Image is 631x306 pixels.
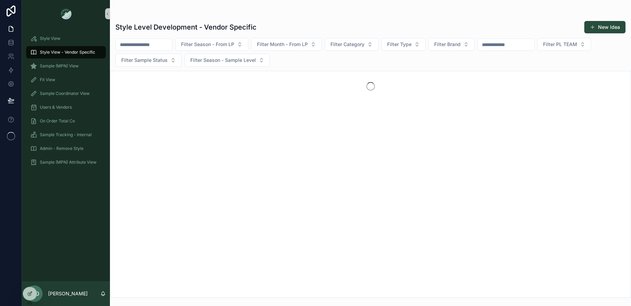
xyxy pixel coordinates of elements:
button: Select Button [115,54,182,67]
h1: Style Level Development - Vendor Specific [115,22,257,32]
div: scrollable content [22,28,110,177]
span: Sample Tracking - Internal [40,132,92,138]
span: Filter Month - From LP [257,41,308,48]
span: Filter Type [387,41,412,48]
span: Filter Season - Sample Level [190,57,256,64]
button: Select Button [381,38,426,51]
span: Users & Vendors [40,105,72,110]
a: Admin - Remove Style [26,142,106,155]
a: Sample Coordinator View [26,87,106,100]
span: Sample Coordinator View [40,91,90,96]
a: Fit View [26,74,106,86]
p: [PERSON_NAME] [48,290,88,297]
a: Users & Vendors [26,101,106,113]
button: Select Button [251,38,322,51]
span: Filter PL TEAM [543,41,577,48]
span: Style View [40,36,60,41]
span: Filter Season - From LP [181,41,234,48]
a: Sample (MPN) Attribute View [26,156,106,168]
button: Select Button [175,38,248,51]
span: On Order Total Co [40,118,75,124]
span: Filter Sample Status [121,57,168,64]
button: Select Button [184,54,270,67]
button: Select Button [537,38,591,51]
span: Sample (MPN) Attribute View [40,160,97,165]
img: App logo [60,8,71,19]
a: Style View [26,32,106,45]
button: New Idea [584,21,626,33]
a: Style View - Vendor Specific [26,46,106,58]
a: Sample (MPN) View [26,60,106,72]
span: Admin - Remove Style [40,146,83,151]
span: Sample (MPN) View [40,63,79,69]
span: Fit View [40,77,55,83]
a: On Order Total Co [26,115,106,127]
button: Select Button [325,38,379,51]
button: Select Button [428,38,475,51]
a: Sample Tracking - Internal [26,129,106,141]
span: Filter Brand [434,41,461,48]
span: Style View - Vendor Specific [40,50,95,55]
span: Filter Category [330,41,364,48]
